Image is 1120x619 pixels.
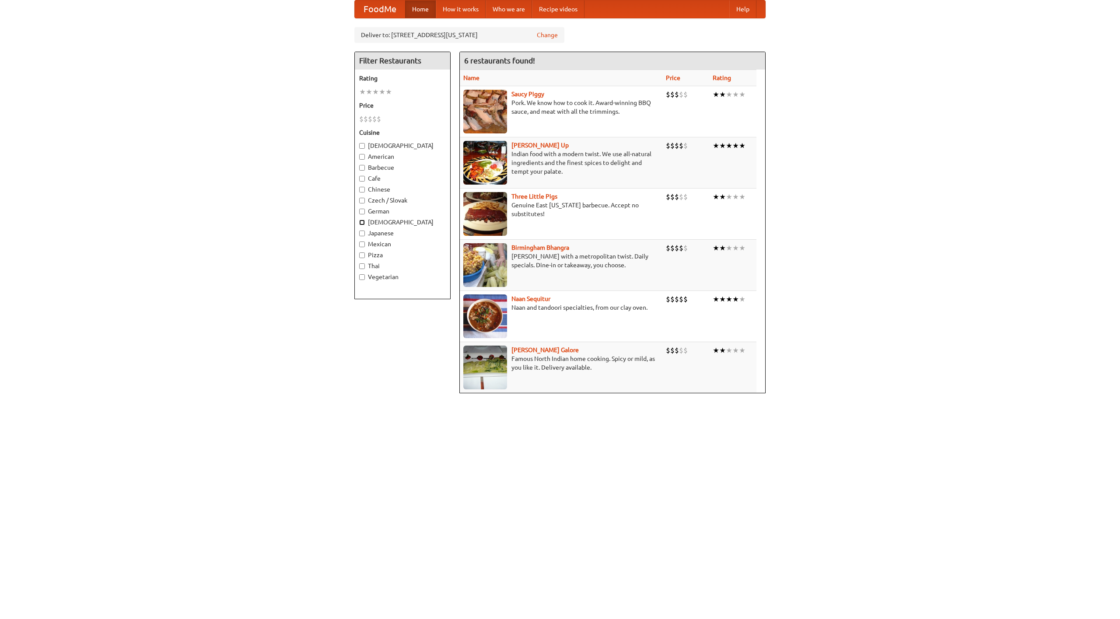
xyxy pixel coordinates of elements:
[732,192,739,202] li: ★
[670,192,675,202] li: $
[532,0,584,18] a: Recipe videos
[359,240,446,248] label: Mexican
[670,141,675,150] li: $
[683,192,688,202] li: $
[666,74,680,81] a: Price
[719,192,726,202] li: ★
[359,207,446,216] label: German
[359,198,365,203] input: Czech / Slovak
[679,90,683,99] li: $
[679,141,683,150] li: $
[359,163,446,172] label: Barbecue
[436,0,486,18] a: How it works
[739,141,745,150] li: ★
[359,176,365,182] input: Cafe
[463,303,659,312] p: Naan and tandoori specialties, from our clay oven.
[726,141,732,150] li: ★
[463,98,659,116] p: Pork. We know how to cook it. Award-winning BBQ sauce, and meat with all the trimmings.
[359,143,365,149] input: [DEMOGRAPHIC_DATA]
[359,165,365,171] input: Barbecue
[666,90,670,99] li: $
[726,243,732,253] li: ★
[719,90,726,99] li: ★
[359,231,365,236] input: Japanese
[726,294,732,304] li: ★
[719,141,726,150] li: ★
[359,114,364,124] li: $
[675,294,679,304] li: $
[355,52,450,70] h4: Filter Restaurants
[511,295,550,302] b: Naan Sequitur
[372,87,379,97] li: ★
[405,0,436,18] a: Home
[463,294,507,338] img: naansequitur.jpg
[355,0,405,18] a: FoodMe
[359,274,365,280] input: Vegetarian
[359,241,365,247] input: Mexican
[679,243,683,253] li: $
[359,152,446,161] label: American
[726,346,732,355] li: ★
[675,192,679,202] li: $
[683,141,688,150] li: $
[511,244,569,251] a: Birmingham Bhangra
[719,243,726,253] li: ★
[675,141,679,150] li: $
[359,185,446,194] label: Chinese
[739,90,745,99] li: ★
[670,243,675,253] li: $
[675,243,679,253] li: $
[666,192,670,202] li: $
[354,27,564,43] div: Deliver to: [STREET_ADDRESS][US_STATE]
[732,90,739,99] li: ★
[683,346,688,355] li: $
[486,0,532,18] a: Who we are
[359,209,365,214] input: German
[464,56,535,65] ng-pluralize: 6 restaurants found!
[719,346,726,355] li: ★
[666,243,670,253] li: $
[364,114,368,124] li: $
[463,243,507,287] img: bhangra.jpg
[359,220,365,225] input: [DEMOGRAPHIC_DATA]
[359,252,365,258] input: Pizza
[359,196,446,205] label: Czech / Slovak
[463,74,479,81] a: Name
[372,114,377,124] li: $
[670,346,675,355] li: $
[739,294,745,304] li: ★
[359,229,446,238] label: Japanese
[732,243,739,253] li: ★
[537,31,558,39] a: Change
[379,87,385,97] li: ★
[511,142,569,149] a: [PERSON_NAME] Up
[679,294,683,304] li: $
[359,128,446,137] h5: Cuisine
[359,273,446,281] label: Vegetarian
[670,294,675,304] li: $
[463,192,507,236] img: littlepigs.jpg
[359,141,446,150] label: [DEMOGRAPHIC_DATA]
[511,91,544,98] a: Saucy Piggy
[713,74,731,81] a: Rating
[511,346,579,353] a: [PERSON_NAME] Galore
[359,187,365,192] input: Chinese
[675,346,679,355] li: $
[359,174,446,183] label: Cafe
[726,90,732,99] li: ★
[359,262,446,270] label: Thai
[666,294,670,304] li: $
[359,218,446,227] label: [DEMOGRAPHIC_DATA]
[713,90,719,99] li: ★
[732,141,739,150] li: ★
[679,192,683,202] li: $
[511,193,557,200] a: Three Little Pigs
[713,192,719,202] li: ★
[679,346,683,355] li: $
[739,346,745,355] li: ★
[368,114,372,124] li: $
